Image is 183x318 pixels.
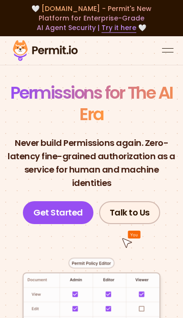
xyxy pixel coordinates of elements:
[8,136,175,190] p: Never build Permissions again. Zero-latency fine-grained authorization as a service for human and...
[10,4,173,32] div: 🤍 🤍
[102,23,136,33] a: Try it here
[23,201,93,224] a: Get Started
[99,201,160,224] a: Talk to Us
[37,4,152,32] span: [DOMAIN_NAME] - Permit's New Platform for Enterprise-Grade AI Agent Security |
[162,45,173,56] button: open menu
[10,38,81,63] img: Permit logo
[10,81,173,126] span: Permissions for The AI Era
